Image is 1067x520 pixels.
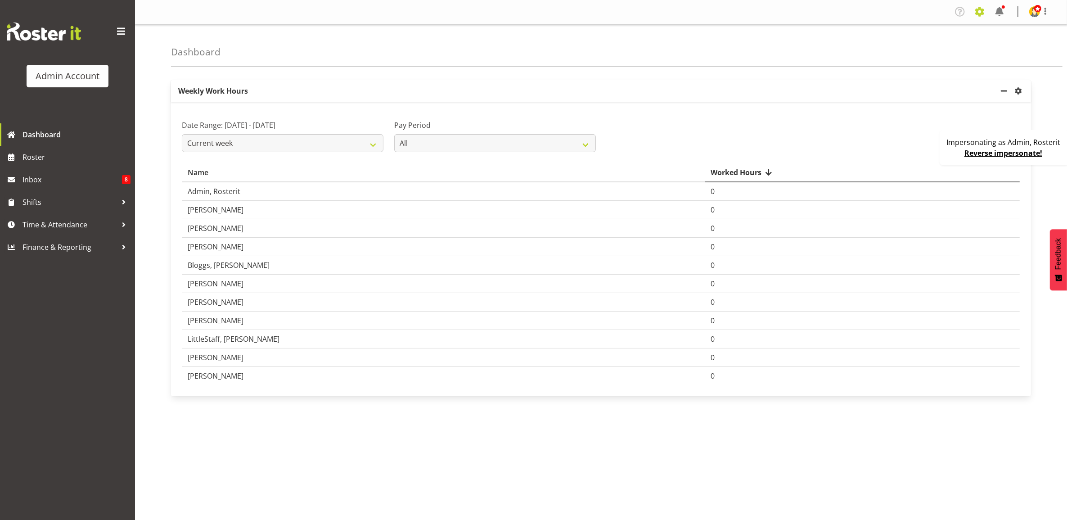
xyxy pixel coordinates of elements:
[23,150,131,164] span: Roster
[394,120,596,131] label: Pay Period
[711,167,761,178] span: Worked Hours
[711,334,715,344] span: 0
[7,23,81,41] img: Rosterit website logo
[182,182,705,201] td: Admin, Rosterit
[36,69,99,83] div: Admin Account
[946,137,1060,148] p: Impersonating as Admin, Rosterit
[188,167,208,178] span: Name
[711,186,715,196] span: 0
[711,316,715,326] span: 0
[182,238,705,256] td: [PERSON_NAME]
[171,80,999,102] p: Weekly Work Hours
[711,242,715,252] span: 0
[711,260,715,270] span: 0
[711,279,715,289] span: 0
[1013,86,1027,96] a: settings
[182,312,705,330] td: [PERSON_NAME]
[23,128,131,141] span: Dashboard
[964,148,1042,158] a: Reverse impersonate!
[999,80,1013,102] a: minimize
[23,173,122,186] span: Inbox
[182,330,705,348] td: LittleStaff, [PERSON_NAME]
[711,353,715,362] span: 0
[182,348,705,367] td: [PERSON_NAME]
[1054,238,1062,270] span: Feedback
[23,195,117,209] span: Shifts
[1029,6,1040,17] img: admin-rosteritf9cbda91fdf824d97c9d6345b1f660ea.png
[122,175,131,184] span: 8
[711,223,715,233] span: 0
[1050,229,1067,290] button: Feedback - Show survey
[182,256,705,275] td: Bloggs, [PERSON_NAME]
[182,219,705,238] td: [PERSON_NAME]
[182,201,705,219] td: [PERSON_NAME]
[23,240,117,254] span: Finance & Reporting
[23,218,117,231] span: Time & Attendance
[711,297,715,307] span: 0
[711,371,715,381] span: 0
[182,275,705,293] td: [PERSON_NAME]
[711,205,715,215] span: 0
[182,293,705,312] td: [PERSON_NAME]
[182,120,383,131] label: Date Range: [DATE] - [DATE]
[182,367,705,385] td: [PERSON_NAME]
[171,47,221,57] h4: Dashboard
